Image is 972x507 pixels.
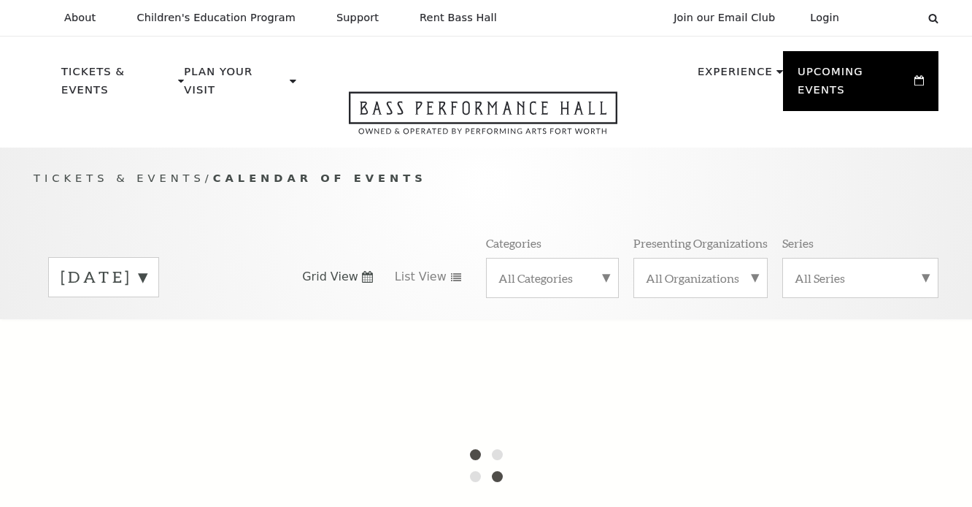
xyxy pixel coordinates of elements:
p: Tickets & Events [61,63,174,107]
p: Presenting Organizations [633,235,768,251]
p: Plan Your Visit [184,63,286,107]
label: All Organizations [646,270,755,286]
span: List View [395,269,447,285]
span: Grid View [302,269,358,285]
p: Support [336,12,379,24]
span: Calendar of Events [213,172,427,184]
label: [DATE] [61,266,147,289]
p: Experience [698,63,773,89]
p: Categories [486,235,541,251]
label: All Categories [498,270,606,286]
p: Children's Education Program [136,12,296,24]
p: Series [782,235,814,251]
p: Rent Bass Hall [420,12,497,24]
span: Tickets & Events [34,172,205,184]
p: Upcoming Events [798,63,911,107]
p: About [64,12,96,24]
select: Select: [863,11,914,25]
label: All Series [795,270,926,286]
p: / [34,169,938,188]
